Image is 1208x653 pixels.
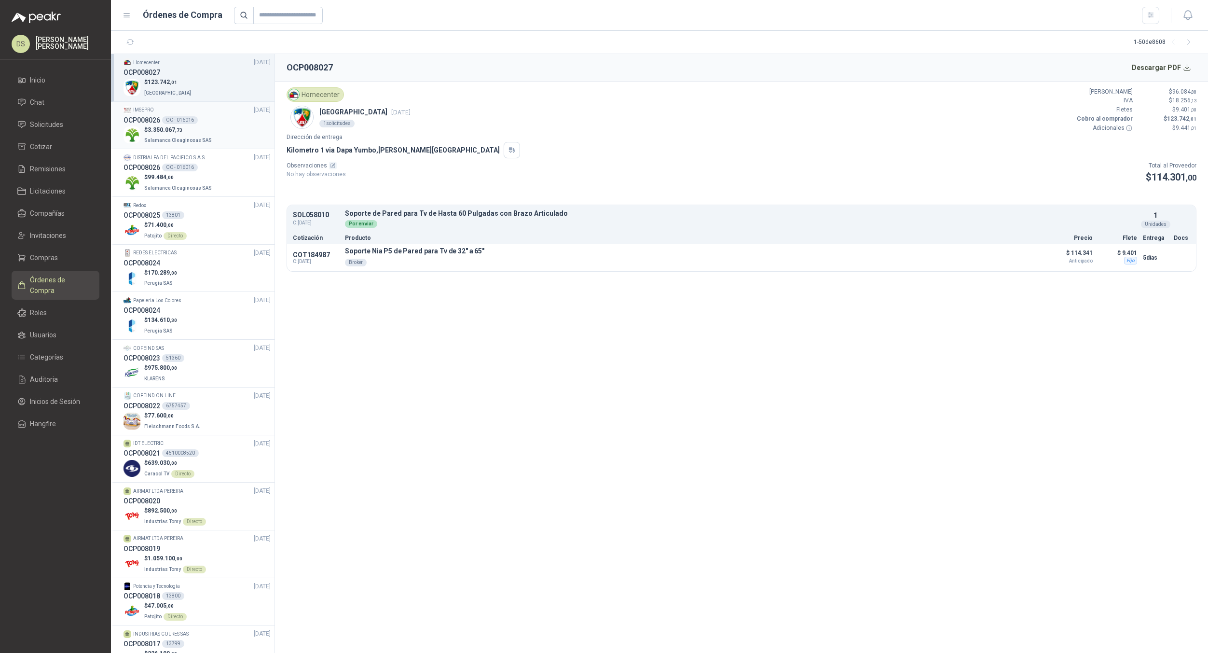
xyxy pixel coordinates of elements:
[133,630,189,638] p: INDUSTRIAS COLRES SAS
[287,87,344,102] div: Homecenter
[1172,88,1196,95] span: 96.084
[124,582,271,622] a: Company LogoPotencia y Tecnología[DATE] OCP00801813800Company Logo$47.005,00PatojitoDirecto
[124,486,271,526] a: AIRMAT LTDA PEREIRA[DATE] OCP008020Company Logo$892.500,00Industrias TomyDirecto
[144,268,177,278] p: $
[319,120,355,127] div: 1 solicitudes
[133,154,206,162] p: DISTRIALFA DEL PACIFICO S.A.S.
[133,535,183,542] p: AIRMAT LTDA PEREIRA
[124,344,271,383] a: Company LogoCOFEIND SAS[DATE] OCP00802351360Company Logo$975.800,00KLARENS
[124,222,140,239] img: Company Logo
[30,252,58,263] span: Compras
[164,232,187,240] div: Directo
[170,365,177,371] span: ,00
[144,471,169,476] span: Caracol TV
[124,249,131,257] img: Company Logo
[1176,106,1196,113] span: 9.401
[124,392,131,400] img: Company Logo
[1134,35,1196,50] div: 1 - 50 de 8608
[124,591,160,601] h3: OCP008018
[170,460,177,466] span: ,00
[1139,114,1196,124] p: $
[175,556,182,561] span: ,00
[144,376,165,381] span: KLARENS
[1146,161,1196,170] p: Total al Proveedor
[1191,89,1196,95] span: ,88
[254,629,271,639] span: [DATE]
[287,133,1196,142] p: Dirección de entrega
[254,582,271,591] span: [DATE]
[162,640,184,648] div: 13799
[30,418,56,429] span: Hangfire
[30,164,66,174] span: Remisiones
[124,460,140,477] img: Company Logo
[30,208,65,219] span: Compañías
[124,115,160,125] h3: OCP008026
[148,79,177,85] span: 123.742
[144,554,206,563] p: $
[124,154,131,162] img: Company Logo
[124,448,160,458] h3: OCP008021
[144,173,214,182] p: $
[1075,96,1133,105] p: IVA
[293,251,339,259] p: COT184987
[12,392,99,411] a: Inicios de Sesión
[12,71,99,89] a: Inicio
[133,440,164,447] p: IDT ELECTRIC
[148,269,177,276] span: 170.289
[124,345,131,352] img: Company Logo
[124,297,131,305] img: Company Logo
[166,175,174,180] span: ,00
[12,35,30,53] div: DS
[254,439,271,448] span: [DATE]
[148,412,174,419] span: 77.600
[148,555,182,562] span: 1.059.100
[124,106,271,145] a: Company LogoIMSEPRO[DATE] OCP008026OC - 016016Company Logo$3.350.067,73Salamanca Oleaginosas SAS
[30,330,56,340] span: Usuarios
[12,415,99,433] a: Hangfire
[287,161,346,170] p: Observaciones
[144,519,181,524] span: Industrias Tomy
[124,365,140,382] img: Company Logo
[148,126,182,133] span: 3.350.067
[124,153,271,193] a: Company LogoDISTRIALFA DEL PACIFICO S.A.S.[DATE] OCP008026OC - 016016Company Logo$99.484,00Salama...
[30,75,45,85] span: Inicio
[345,259,367,266] div: Broker
[1098,235,1137,241] p: Flete
[1098,247,1137,259] p: $ 9.401
[1176,125,1196,131] span: 9.441
[124,79,140,96] img: Company Logo
[124,401,160,411] h3: OCP008022
[133,345,164,352] p: COFEIND SAS
[124,270,140,287] img: Company Logo
[144,601,187,611] p: $
[148,602,174,609] span: 47.005
[144,221,187,230] p: $
[12,182,99,200] a: Licitaciones
[124,583,131,590] img: Company Logo
[166,603,174,609] span: ,00
[1172,97,1196,104] span: 18.256
[1152,171,1196,183] span: 114.301
[124,508,140,525] img: Company Logo
[1139,105,1196,114] p: $
[124,639,160,649] h3: OCP008017
[345,247,484,255] p: Soporte Nia P5 de Pared para Tv de 32" a 65"
[124,305,160,316] h3: OCP008024
[166,413,174,418] span: ,00
[124,201,131,209] img: Company Logo
[148,364,177,371] span: 975.800
[30,97,44,108] span: Chat
[30,352,63,362] span: Categorías
[1139,87,1196,97] p: $
[36,36,99,50] p: [PERSON_NAME] [PERSON_NAME]
[164,613,187,621] div: Directo
[30,230,66,241] span: Invitaciones
[254,391,271,401] span: [DATE]
[124,543,160,554] h3: OCP008019
[124,317,140,334] img: Company Logo
[144,316,177,325] p: $
[30,141,52,152] span: Cotizar
[1124,257,1137,264] div: Fijo
[124,391,271,431] a: Company LogoCOFEIND ON LINE[DATE] OCP0080226757457Company Logo$77.600,00Fleischmann Foods S.A.
[124,126,140,143] img: Company Logo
